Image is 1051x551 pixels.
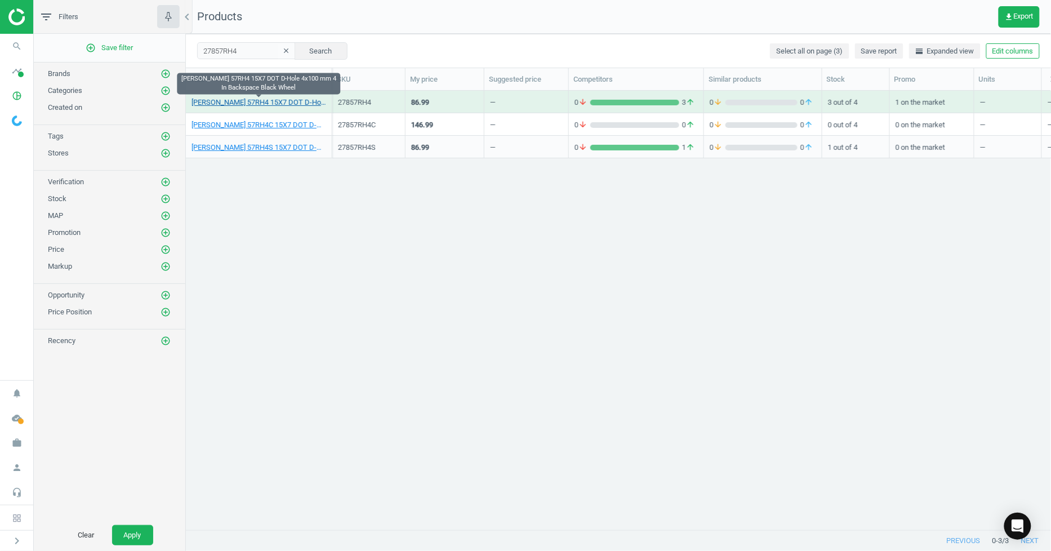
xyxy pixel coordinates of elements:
[48,245,64,254] span: Price
[6,383,28,404] i: notifications
[411,143,429,153] div: 86.99
[160,290,171,301] button: add_circle_outline
[710,143,725,153] span: 0
[160,210,171,221] button: add_circle_outline
[160,335,171,346] button: add_circle_outline
[161,103,171,113] i: add_circle_outline
[1009,531,1051,551] button: next
[489,74,564,85] div: Suggested price
[39,10,53,24] i: filter_list
[575,120,590,130] span: 0
[6,85,28,106] i: pie_chart_outlined
[6,482,28,503] i: headset_mic
[86,43,133,53] span: Save filter
[686,97,695,108] i: arrow_upward
[1004,513,1031,540] div: Open Intercom Messenger
[710,120,725,130] span: 0
[48,69,70,78] span: Brands
[278,43,295,59] button: clear
[3,534,31,548] button: chevron_right
[804,120,813,130] i: arrow_upward
[6,432,28,454] i: work
[180,10,194,24] i: chevron_left
[10,534,24,548] i: chevron_right
[160,176,171,188] button: add_circle_outline
[798,120,816,130] span: 0
[338,97,399,108] div: 27857RH4
[804,97,813,108] i: arrow_upward
[86,43,96,53] i: add_circle_outline
[980,92,1036,112] div: —
[411,120,433,130] div: 146.99
[48,228,81,237] span: Promotion
[161,131,171,141] i: add_circle_outline
[177,73,340,94] div: [PERSON_NAME] 57RH4 15X7 DOT D-Hole 4x100 mm 4 In Backspace Black Wheel
[160,227,171,238] button: add_circle_outline
[896,92,968,112] div: 1 on the market
[8,8,88,25] img: ajHJNr6hYgQAAAAASUVORK5CYII=
[192,143,326,153] a: [PERSON_NAME] 57RH4S 15X7 DOT D-Hole 4x100 mm 4 In Bckspc Silver Wheel
[34,37,185,59] button: add_circle_outlineSave filter
[1005,12,1034,21] span: Export
[338,120,399,130] div: 27857RH4C
[827,74,885,85] div: Stock
[6,457,28,478] i: person
[48,86,82,95] span: Categories
[1003,536,1009,546] span: / 3
[6,35,28,57] i: search
[828,114,884,134] div: 0 out of 4
[490,97,496,112] div: —
[161,177,171,187] i: add_circle_outline
[160,148,171,159] button: add_circle_outline
[48,291,84,299] span: Opportunity
[160,306,171,318] button: add_circle_outline
[490,143,496,157] div: —
[909,43,981,59] button: horizontal_splitExpanded view
[686,120,695,130] i: arrow_upward
[1005,12,1014,21] i: get_app
[161,194,171,204] i: add_circle_outline
[48,336,75,345] span: Recency
[161,211,171,221] i: add_circle_outline
[161,290,171,300] i: add_circle_outline
[337,74,400,85] div: SKU
[197,42,296,59] input: SKU/Title search
[679,97,698,108] span: 3
[992,536,1003,546] span: 0 - 3
[798,143,816,153] span: 0
[161,69,171,79] i: add_circle_outline
[160,131,171,142] button: add_circle_outline
[160,85,171,96] button: add_circle_outline
[338,143,399,153] div: 27857RH4S
[679,143,698,153] span: 1
[48,177,84,186] span: Verification
[48,308,92,316] span: Price Position
[48,211,63,220] span: MAP
[679,120,698,130] span: 0
[59,12,78,22] span: Filters
[770,43,849,59] button: Select all on page (3)
[197,10,242,23] span: Products
[192,97,326,108] a: [PERSON_NAME] 57RH4 15X7 DOT D-Hole 4x100 mm 4 In Backspace Black Wheel
[999,6,1040,28] button: get_appExport
[161,261,171,272] i: add_circle_outline
[828,137,884,157] div: 1 out of 4
[575,143,590,153] span: 0
[48,103,82,112] span: Created on
[161,86,171,96] i: add_circle_outline
[192,120,326,130] a: [PERSON_NAME] 57RH4C 15X7 DOT D-Hole 4x100 mm 4 In BS Chrome Wheel
[160,261,171,272] button: add_circle_outline
[710,97,725,108] span: 0
[896,137,968,157] div: 0 on the market
[714,97,723,108] i: arrow_downward
[6,407,28,429] i: cloud_done
[578,143,587,153] i: arrow_downward
[573,74,699,85] div: Competitors
[410,74,479,85] div: My price
[12,115,22,126] img: wGWNvw8QSZomAAAAABJRU5ErkJggg==
[160,193,171,205] button: add_circle_outline
[6,60,28,82] i: timeline
[161,228,171,238] i: add_circle_outline
[161,307,171,317] i: add_circle_outline
[48,132,64,140] span: Tags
